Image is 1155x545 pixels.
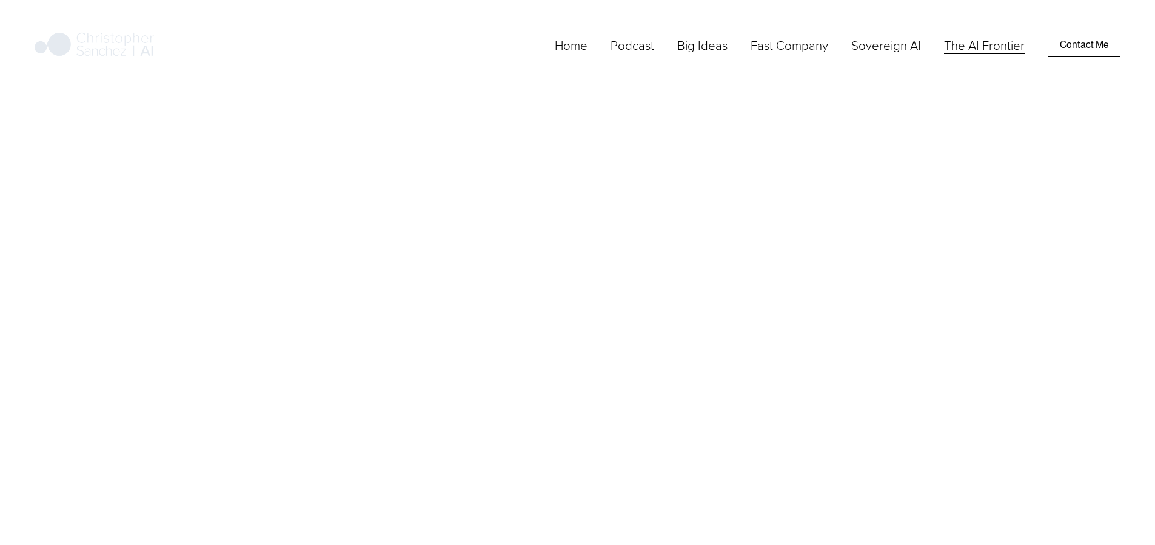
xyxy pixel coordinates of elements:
a: folder dropdown [751,35,828,55]
a: Sovereign AI [851,35,921,55]
img: Christopher Sanchez | AI [35,30,154,61]
span: Fast Company [751,36,828,54]
a: Podcast [611,35,654,55]
a: Home [555,35,588,55]
a: folder dropdown [677,35,728,55]
span: Big Ideas [677,36,728,54]
a: Contact Me [1048,33,1120,56]
a: The AI Frontier [944,35,1025,55]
